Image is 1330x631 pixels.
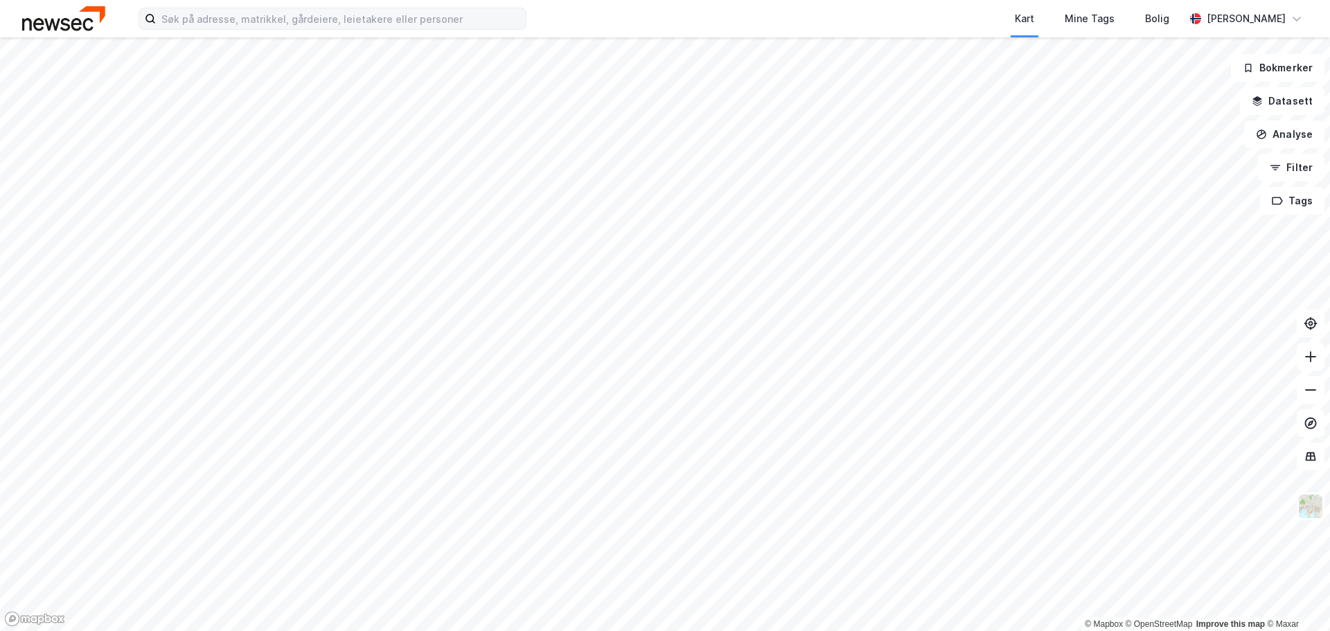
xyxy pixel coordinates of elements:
button: Datasett [1240,87,1324,115]
img: Z [1297,493,1324,519]
a: Improve this map [1196,619,1265,629]
button: Bokmerker [1231,54,1324,82]
div: Bolig [1145,10,1169,27]
button: Tags [1260,187,1324,215]
img: newsec-logo.f6e21ccffca1b3a03d2d.png [22,6,105,30]
div: Kart [1015,10,1034,27]
button: Analyse [1244,121,1324,148]
a: Mapbox [1085,619,1123,629]
a: OpenStreetMap [1126,619,1193,629]
a: Mapbox homepage [4,611,65,627]
iframe: Chat Widget [1261,565,1330,631]
div: Mine Tags [1065,10,1115,27]
button: Filter [1258,154,1324,181]
div: [PERSON_NAME] [1207,10,1286,27]
input: Søk på adresse, matrikkel, gårdeiere, leietakere eller personer [156,8,526,29]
